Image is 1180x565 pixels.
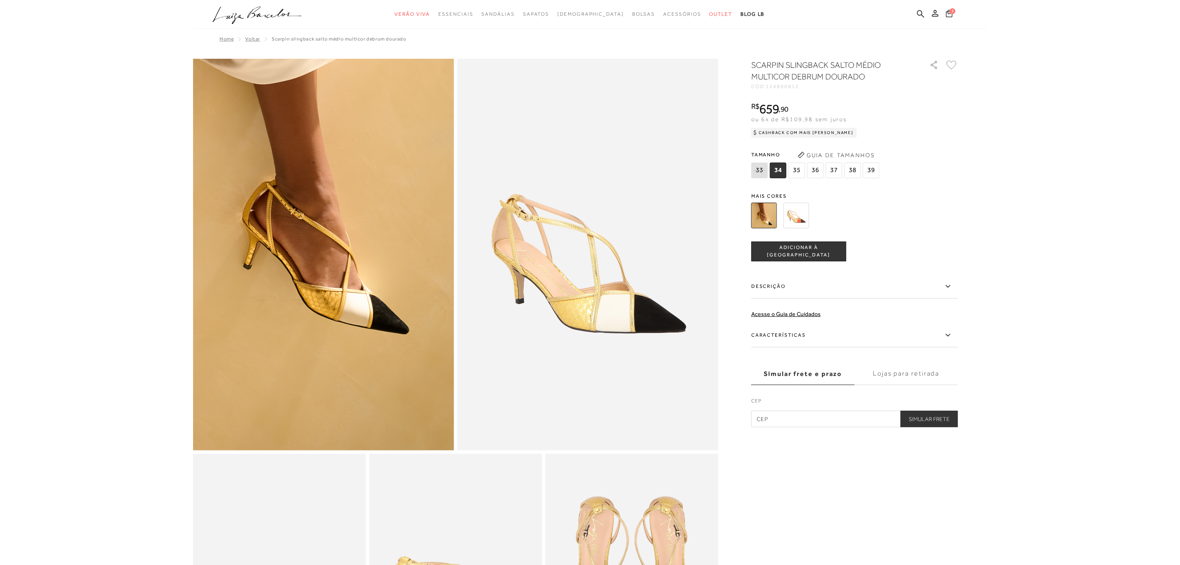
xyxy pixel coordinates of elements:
span: 37 [826,163,842,178]
span: 659 [760,101,779,116]
button: 3 [944,9,955,20]
span: Essenciais [438,11,473,17]
div: CÓD: [751,84,917,89]
label: CEP [751,397,958,409]
h1: SCARPIN SLINGBACK SALTO MÉDIO MULTICOR DEBRUM DOURADO [751,59,906,82]
a: Home [220,36,234,42]
a: categoryNavScreenReaderText [632,7,655,22]
span: SCARPIN SLINGBACK SALTO MÉDIO MULTICOR DEBRUM DOURADO [272,36,406,42]
label: Descrição [751,275,958,299]
label: Características [751,323,958,347]
a: categoryNavScreenReaderText [523,7,549,22]
label: Lojas para retirada [855,363,958,385]
button: Guia de Tamanhos [795,148,878,162]
img: image [457,59,718,450]
span: 38 [844,163,861,178]
a: categoryNavScreenReaderText [438,7,473,22]
a: categoryNavScreenReaderText [664,7,701,22]
span: BLOG LB [740,11,764,17]
span: ADICIONAR À [GEOGRAPHIC_DATA] [752,244,846,259]
span: 34 [770,163,786,178]
img: SCARPIN SLINGBACK SALTO MÉDIO MULTICOR DEBRUM DOURADO [751,203,777,228]
span: 36 [807,163,824,178]
img: image [193,59,454,450]
a: Acesse o Guia de Cuidados [751,311,821,317]
a: BLOG LB [740,7,764,22]
span: Tamanho [751,148,881,161]
a: categoryNavScreenReaderText [709,7,733,22]
label: Simular frete e prazo [751,363,855,385]
span: 124800812 [766,84,799,89]
span: 35 [788,163,805,178]
span: 39 [863,163,879,178]
a: noSubCategoriesText [557,7,624,22]
span: Mais cores [751,194,958,199]
span: [DEMOGRAPHIC_DATA] [557,11,624,17]
a: Voltar [245,36,260,42]
span: Sandálias [482,11,515,17]
span: Verão Viva [394,11,430,17]
div: Cashback com Mais [PERSON_NAME] [751,128,857,138]
span: Sapatos [523,11,549,17]
span: ou 6x de R$109,98 sem juros [751,116,847,122]
span: Acessórios [664,11,701,17]
span: Bolsas [632,11,655,17]
span: Outlet [709,11,733,17]
i: R$ [751,103,760,110]
button: Simular Frete [901,411,958,427]
a: categoryNavScreenReaderText [482,7,515,22]
a: categoryNavScreenReaderText [394,7,430,22]
button: ADICIONAR À [GEOGRAPHIC_DATA] [751,242,846,261]
span: 3 [950,8,955,14]
span: 33 [751,163,768,178]
span: 90 [781,105,788,113]
input: CEP [751,411,958,427]
img: SCARPIN SLINGBACK SALTO MÉDIO MULTICOR DEBRUM DOURADO [783,203,809,228]
i: , [779,105,788,113]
